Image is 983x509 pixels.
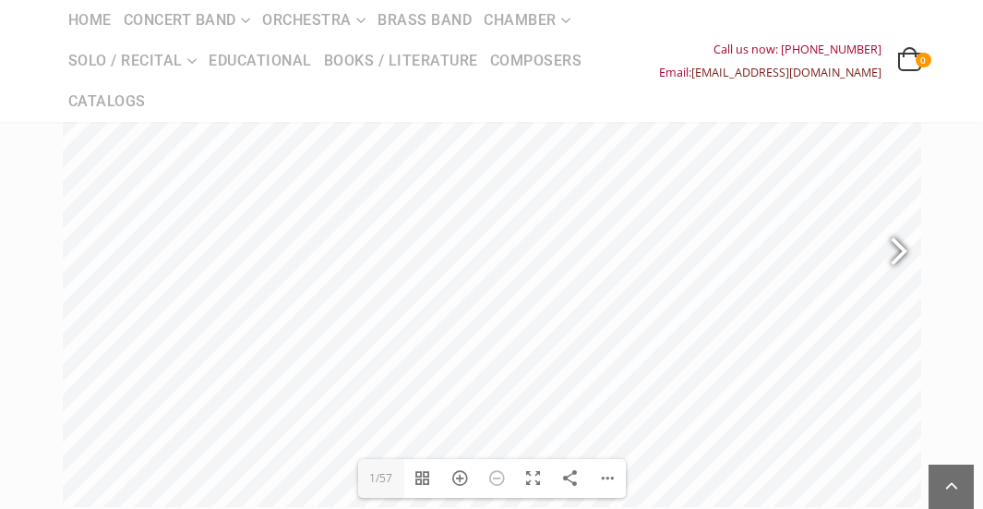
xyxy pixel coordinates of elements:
a: Catalogs [63,81,151,122]
a: [EMAIL_ADDRESS][DOMAIN_NAME] [691,65,881,80]
span: 0 [916,53,930,67]
div: Next Page [875,207,921,299]
div: Zoom Out [478,459,515,498]
div: Email: [659,61,881,84]
a: Books / Literature [318,41,484,81]
a: Educational [203,41,318,81]
div: Toggle Thumbnails [404,459,441,498]
label: 1/57 [358,459,404,498]
div: Call us now: [PHONE_NUMBER] [659,38,881,61]
div: Zoom In [441,459,478,498]
a: Solo / Recital [63,41,203,81]
div: Toggle Fullscreen [515,459,552,498]
div: Share [552,459,589,498]
a: Composers [485,41,588,81]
